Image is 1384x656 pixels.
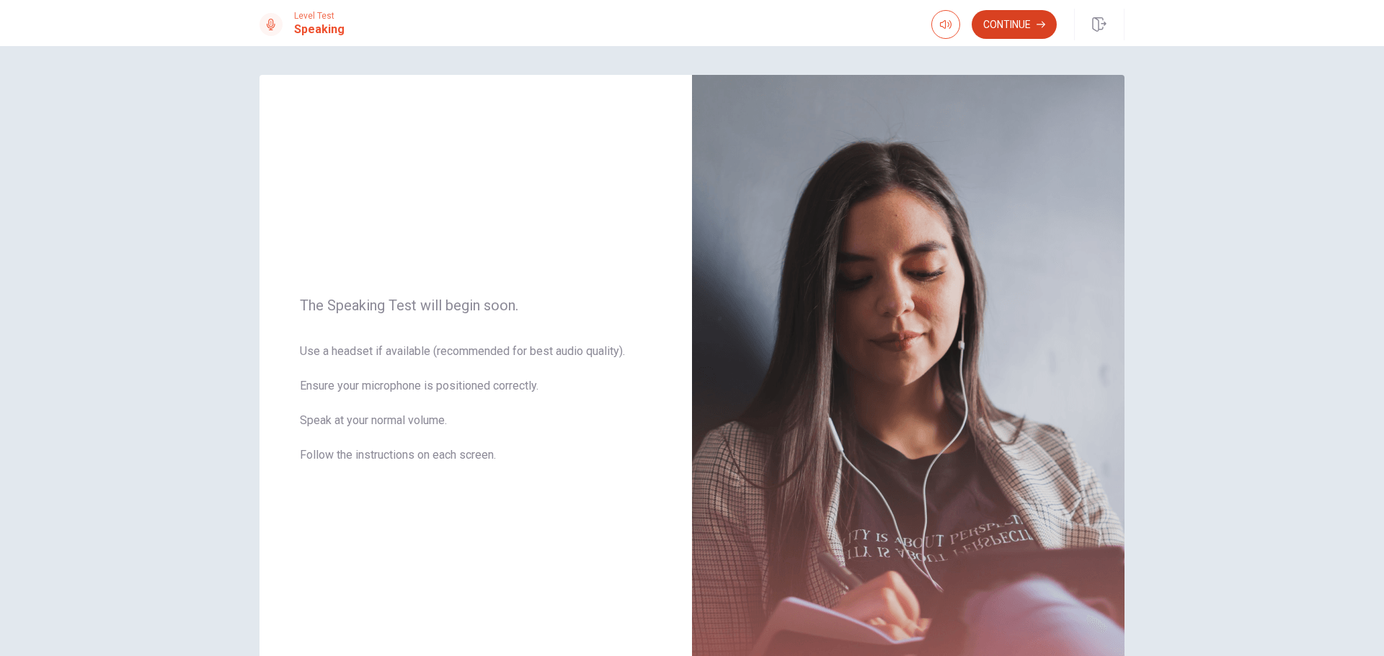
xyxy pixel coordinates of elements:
[300,297,652,314] span: The Speaking Test will begin soon.
[294,11,345,21] span: Level Test
[294,21,345,38] h1: Speaking
[972,10,1057,39] button: Continue
[300,343,652,481] span: Use a headset if available (recommended for best audio quality). Ensure your microphone is positi...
